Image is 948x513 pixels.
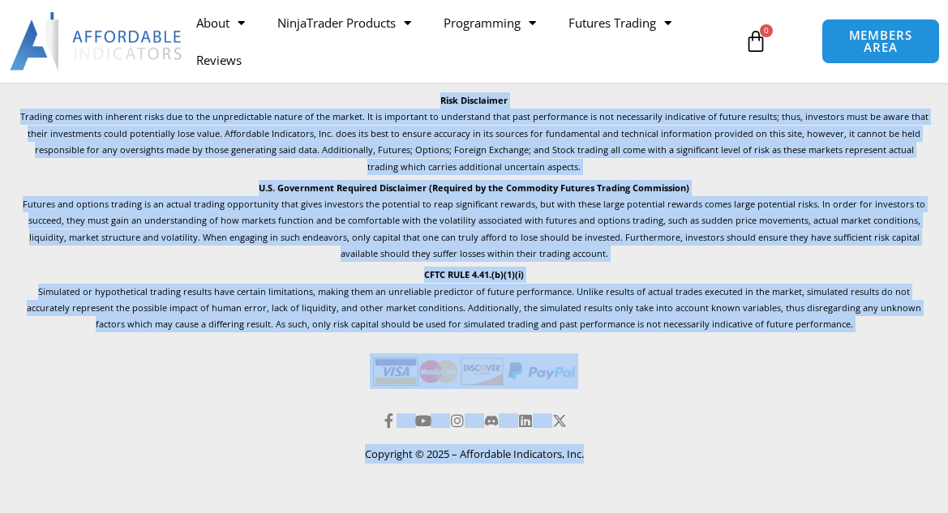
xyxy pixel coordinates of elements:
a: Reviews [180,41,258,79]
strong: CFTC RULE 4.41.(b)(1)(i) [424,268,524,280]
span: MEMBERS AREA [839,29,923,53]
strong: U.S. Government Required Disclaimer (Required by the Commodity Futures Trading Commission) [259,182,689,194]
img: PaymentIcons | Affordable Indicators – NinjaTrader [370,353,579,389]
a: Copyright © 2025 – Affordable Indicators, Inc. [365,447,584,461]
a: Futures Trading [552,4,688,41]
span: 0 [760,24,773,37]
a: Programming [427,4,552,41]
a: NinjaTrader Products [261,4,427,41]
p: Simulated or hypothetical trading results have certain limitations, making them an unreliable pre... [20,267,929,333]
img: LogoAI | Affordable Indicators – NinjaTrader [10,12,184,71]
strong: Risk Disclaimer [440,94,508,106]
a: About [180,4,261,41]
p: Trading comes with inherent risks due to the unpredictable nature of the market. It is important ... [20,92,929,175]
p: Futures and options trading is an actual trading opportunity that gives investors the potential t... [20,180,929,263]
a: 0 [720,18,791,65]
a: MEMBERS AREA [821,19,940,64]
nav: Menu [180,4,740,79]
